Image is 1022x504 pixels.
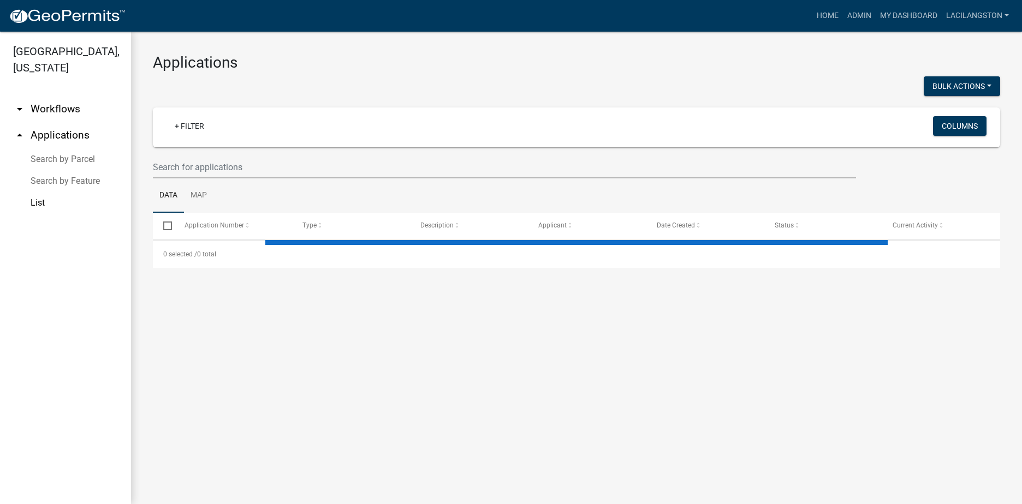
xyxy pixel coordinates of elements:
span: 0 selected / [163,250,197,258]
span: Application Number [185,221,244,229]
i: arrow_drop_up [13,129,26,142]
i: arrow_drop_down [13,103,26,116]
a: Admin [843,5,876,26]
datatable-header-cell: Date Created [646,213,764,239]
span: Applicant [538,221,567,229]
datatable-header-cell: Description [410,213,528,239]
span: Type [302,221,317,229]
span: Description [420,221,454,229]
datatable-header-cell: Applicant [528,213,646,239]
h3: Applications [153,53,1000,72]
input: Search for applications [153,156,856,178]
a: + Filter [166,116,213,136]
datatable-header-cell: Application Number [174,213,292,239]
span: Status [775,221,794,229]
datatable-header-cell: Status [764,213,882,239]
a: Home [812,5,843,26]
a: LaciLangston [942,5,1013,26]
button: Bulk Actions [924,76,1000,96]
a: My Dashboard [876,5,942,26]
span: Date Created [657,221,695,229]
datatable-header-cell: Type [292,213,410,239]
datatable-header-cell: Select [153,213,174,239]
a: Data [153,178,184,213]
div: 0 total [153,241,1000,268]
a: Map [184,178,213,213]
datatable-header-cell: Current Activity [882,213,1000,239]
span: Current Activity [893,221,938,229]
button: Columns [933,116,987,136]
